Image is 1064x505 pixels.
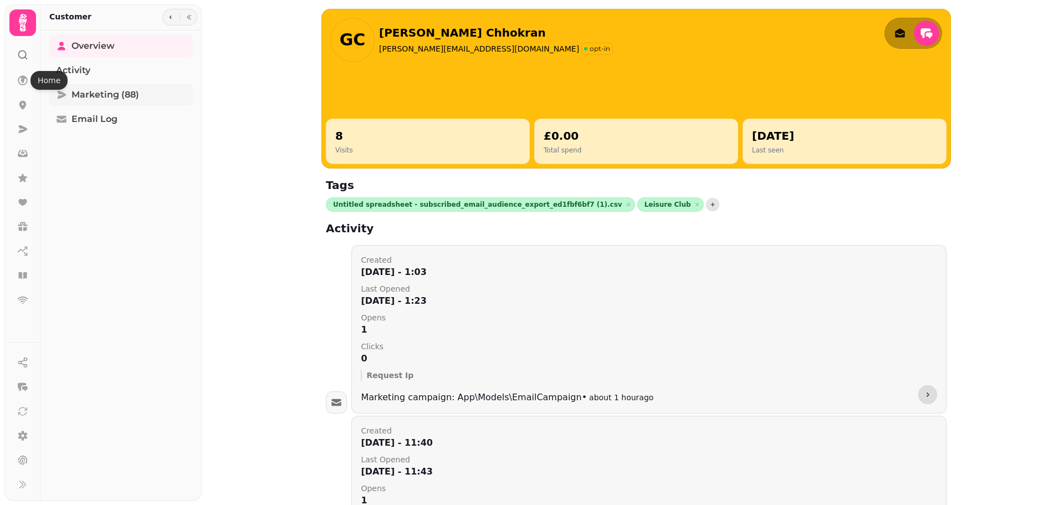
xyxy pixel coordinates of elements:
h2: 8 [335,128,353,144]
p: opens [361,483,937,494]
span: Activity [56,64,90,77]
a: Overview [49,35,193,57]
p: [DATE] - 11:40 [361,436,937,450]
a: Marketing (88) [49,84,193,106]
p: opens [361,312,937,323]
button: reply [914,21,939,46]
p: created [361,254,937,266]
span: Marketing (88) [71,88,139,101]
span: Overview [71,39,115,53]
h2: [DATE] [752,128,794,144]
p: created [361,425,937,436]
div: Untitled spreadsheet - subscribed_email_audience_export_ed1fbf6bf7 (1).csv [326,197,635,212]
time: about 1 hour ago [589,393,653,402]
h2: £0.00 [544,128,581,144]
p: 1 [361,323,937,336]
span: GC [340,32,366,48]
h2: [PERSON_NAME] Chhokran [379,25,592,40]
p: [DATE] - 1:03 [361,266,937,279]
div: Home [30,71,68,90]
p: [DATE] - 1:23 [361,294,937,308]
h2: Activity [326,221,539,236]
h2: Tags [326,177,539,193]
p: last opened [361,454,937,465]
h2: Customer [49,11,91,22]
p: opt-in [590,44,610,53]
a: Activity [49,59,193,81]
p: Total spend [544,146,581,155]
p: request ip [366,370,937,381]
p: Marketing campaign: App\Models\EmailCampaign • [361,391,587,404]
p: clicks [361,341,937,352]
p: Visits [335,146,353,155]
div: Leisure Club [637,197,704,212]
a: Email Log [49,108,193,130]
span: Email Log [71,113,117,126]
p: [DATE] - 11:43 [361,465,937,478]
p: 0 [361,352,937,365]
p: [PERSON_NAME][EMAIL_ADDRESS][DOMAIN_NAME] [379,43,579,54]
p: last opened [361,283,937,294]
p: Last seen [752,146,794,155]
nav: Tabs [40,30,202,501]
